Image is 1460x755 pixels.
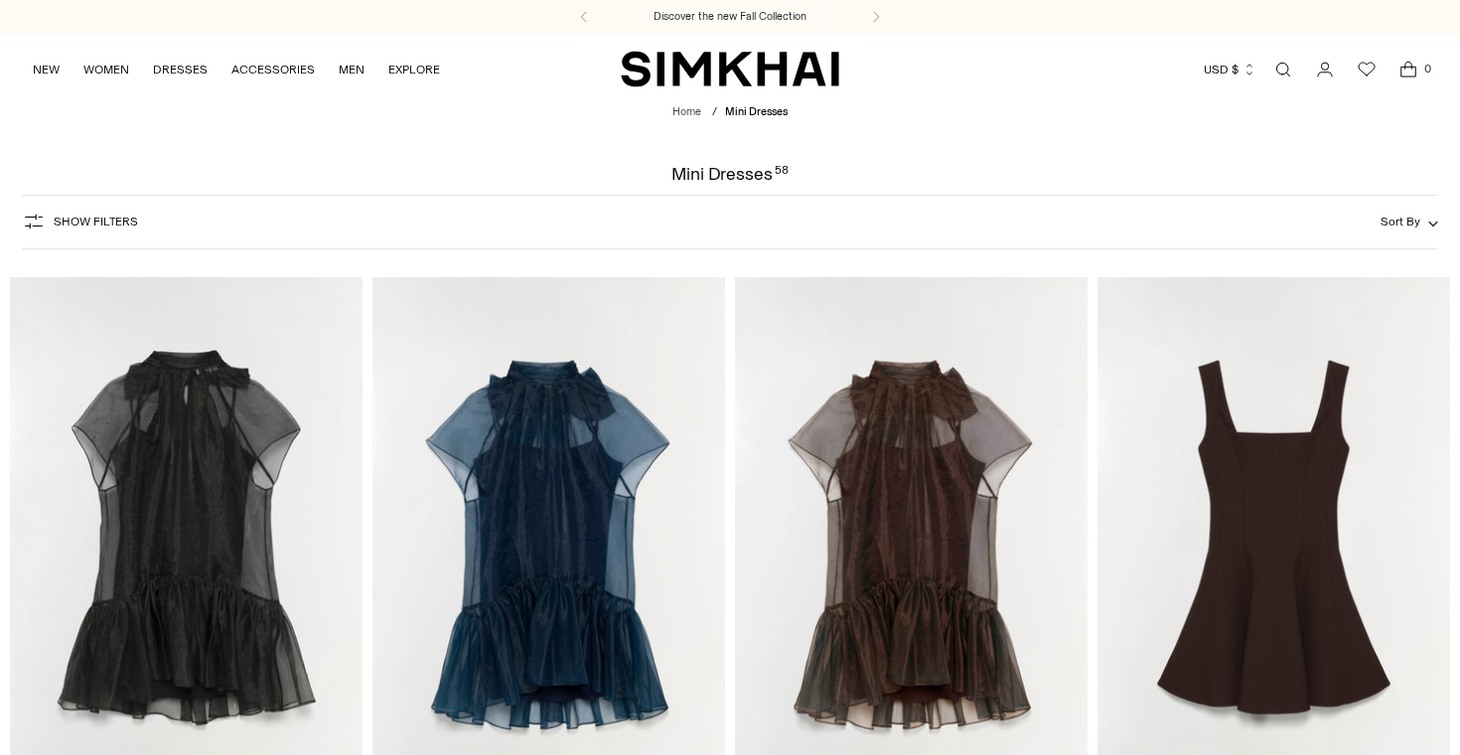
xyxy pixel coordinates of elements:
[22,206,138,237] button: Show Filters
[672,104,788,121] nav: breadcrumbs
[1418,60,1436,77] span: 0
[725,105,788,118] span: Mini Dresses
[33,48,60,91] a: NEW
[712,104,717,121] div: /
[1381,215,1420,228] span: Sort By
[1204,48,1256,91] button: USD $
[1388,50,1428,89] a: Open cart modal
[388,48,440,91] a: EXPLORE
[672,105,701,118] a: Home
[1305,50,1345,89] a: Go to the account page
[1347,50,1387,89] a: Wishlist
[83,48,129,91] a: WOMEN
[1381,211,1438,232] button: Sort By
[153,48,208,91] a: DRESSES
[654,9,806,25] a: Discover the new Fall Collection
[671,165,788,183] h1: Mini Dresses
[339,48,365,91] a: MEN
[54,215,138,228] span: Show Filters
[231,48,315,91] a: ACCESSORIES
[775,165,789,183] div: 58
[621,50,839,88] a: SIMKHAI
[1263,50,1303,89] a: Open search modal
